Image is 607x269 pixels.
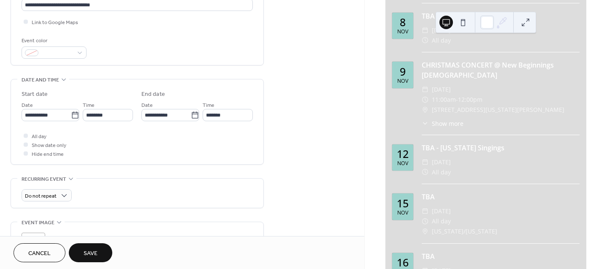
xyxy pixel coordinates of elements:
[14,243,65,262] button: Cancel
[28,249,51,258] span: Cancel
[422,11,580,21] div: TBA - [US_STATE] Singings
[141,90,165,99] div: End date
[432,216,451,226] span: All day
[84,249,98,258] span: Save
[458,95,482,105] span: 12:00pm
[422,251,580,261] div: TBA
[422,192,580,202] div: TBA
[397,29,408,35] div: Nov
[422,119,428,128] div: ​
[22,76,59,84] span: Date and time
[422,206,428,216] div: ​
[432,105,564,115] span: [STREET_ADDRESS][US_STATE][PERSON_NAME]
[397,149,409,159] div: 12
[422,143,580,153] div: TBA - [US_STATE] Singings
[422,119,463,128] button: ​Show more
[397,210,408,216] div: Nov
[422,35,428,46] div: ​
[432,167,451,177] span: All day
[397,198,409,209] div: 15
[22,101,33,110] span: Date
[422,216,428,226] div: ​
[400,66,406,77] div: 9
[422,84,428,95] div: ​
[397,257,409,268] div: 16
[422,25,428,35] div: ​
[32,141,66,150] span: Show date only
[22,90,48,99] div: Start date
[22,233,45,256] div: ;
[397,161,408,166] div: Nov
[432,25,451,35] span: [DATE]
[22,175,66,184] span: Recurring event
[432,84,451,95] span: [DATE]
[432,226,497,236] span: [US_STATE]/[US_STATE]
[422,167,428,177] div: ​
[432,35,451,46] span: All day
[69,243,112,262] button: Save
[456,95,458,105] span: -
[397,79,408,84] div: Nov
[432,157,451,167] span: [DATE]
[422,105,428,115] div: ​
[422,95,428,105] div: ​
[432,206,451,216] span: [DATE]
[432,119,463,128] span: Show more
[32,150,64,159] span: Hide end time
[422,226,428,236] div: ​
[422,60,580,80] div: CHRISTMAS CONCERT @ New Beginnings [DEMOGRAPHIC_DATA]
[422,157,428,167] div: ​
[141,101,153,110] span: Date
[32,132,46,141] span: All day
[32,18,78,27] span: Link to Google Maps
[22,218,54,227] span: Event image
[203,101,214,110] span: Time
[400,17,406,27] div: 8
[22,36,85,45] div: Event color
[25,191,57,201] span: Do not repeat
[83,101,95,110] span: Time
[432,95,456,105] span: 11:00am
